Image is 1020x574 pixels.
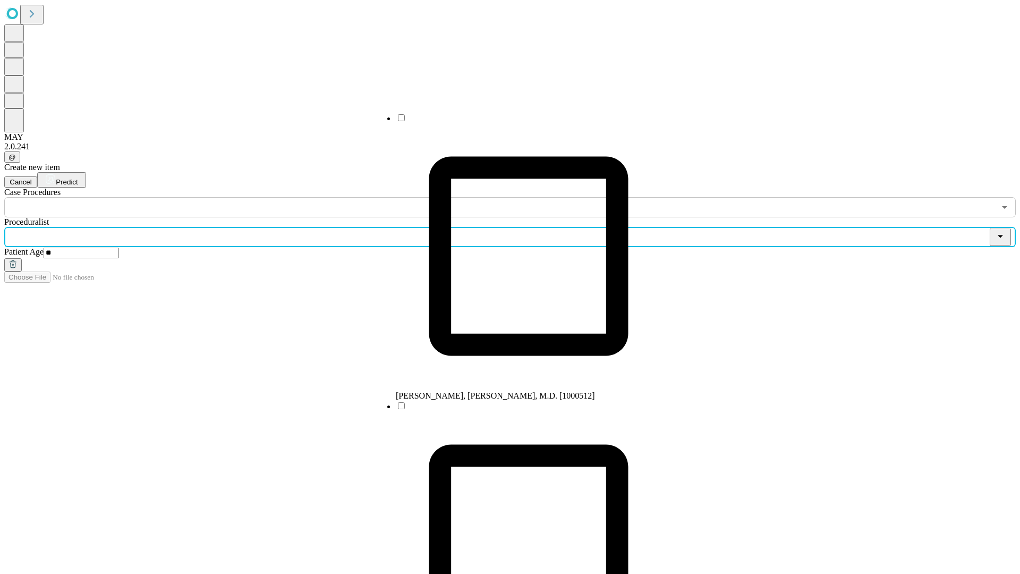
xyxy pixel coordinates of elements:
[997,200,1012,215] button: Open
[4,132,1016,142] div: MAY
[396,391,595,400] span: [PERSON_NAME], [PERSON_NAME], M.D. [1000512]
[4,151,20,163] button: @
[4,142,1016,151] div: 2.0.241
[4,217,49,226] span: Proceduralist
[4,188,61,197] span: Scheduled Procedure
[8,153,16,161] span: @
[4,163,60,172] span: Create new item
[4,176,37,188] button: Cancel
[4,247,44,256] span: Patient Age
[10,178,32,186] span: Cancel
[37,172,86,188] button: Predict
[990,229,1011,246] button: Close
[56,178,78,186] span: Predict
